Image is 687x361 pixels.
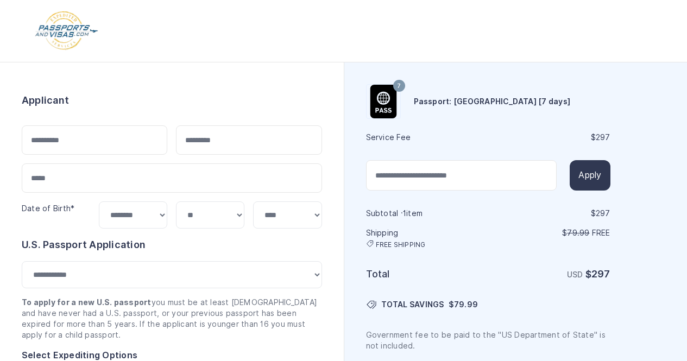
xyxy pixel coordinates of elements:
span: 79.99 [567,229,589,237]
span: 1 [403,209,406,218]
button: Apply [570,160,610,191]
img: Logo [34,11,99,51]
span: 297 [596,209,610,218]
p: Government fee to be paid to the "US Department of State" is not included. [366,330,610,351]
span: $ [449,299,478,310]
strong: To apply for a new U.S. passport [22,298,152,307]
span: 79.99 [454,300,478,309]
span: FREE SHIPPING [376,240,426,249]
h6: U.S. Passport Application [22,237,322,252]
span: 297 [591,268,610,280]
div: $ [489,132,610,143]
h6: Subtotal · item [366,208,487,219]
span: 297 [596,133,610,142]
span: USD [567,270,583,279]
strong: $ [585,268,610,280]
span: Free [592,229,610,237]
img: Product Name [367,85,400,118]
h6: Shipping [366,227,487,249]
p: you must be at least [DEMOGRAPHIC_DATA] and have never had a U.S. passport, or your previous pass... [22,297,322,340]
h6: Total [366,267,487,282]
label: Date of Birth* [22,204,74,213]
h6: Service Fee [366,132,487,143]
span: 7 [397,79,401,93]
div: $ [489,208,610,219]
p: $ [489,227,610,238]
span: TOTAL SAVINGS [381,299,444,310]
h6: Applicant [22,93,69,108]
h6: Passport: [GEOGRAPHIC_DATA] [7 days] [414,96,571,107]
